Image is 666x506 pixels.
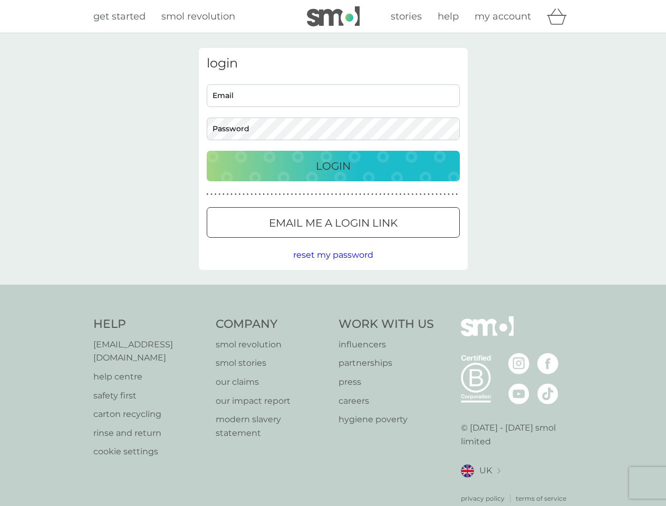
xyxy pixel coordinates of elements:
[207,192,209,197] p: ●
[319,192,321,197] p: ●
[93,389,206,403] a: safety first
[93,338,206,365] a: [EMAIL_ADDRESS][DOMAIN_NAME]
[339,338,434,352] a: influencers
[339,375,434,389] a: press
[461,464,474,478] img: UK flag
[461,316,514,352] img: smol
[323,192,325,197] p: ●
[227,192,229,197] p: ●
[93,426,206,440] a: rinse and return
[230,192,233,197] p: ●
[216,338,328,352] a: smol revolution
[216,375,328,389] p: our claims
[299,192,301,197] p: ●
[368,192,370,197] p: ●
[508,383,529,404] img: visit the smol Youtube page
[93,445,206,459] a: cookie settings
[216,316,328,333] h4: Company
[93,407,206,421] a: carton recycling
[307,6,360,26] img: smol
[461,421,573,448] p: © [DATE] - [DATE] smol limited
[371,192,373,197] p: ●
[443,192,446,197] p: ●
[355,192,358,197] p: ●
[508,353,529,374] img: visit the smol Instagram page
[339,394,434,408] a: careers
[436,192,438,197] p: ●
[303,192,305,197] p: ●
[416,192,418,197] p: ●
[438,11,459,22] span: help
[391,11,422,22] span: stories
[161,11,235,22] span: smol revolution
[269,215,398,231] p: Email me a login link
[210,192,213,197] p: ●
[93,370,206,384] p: help centre
[475,9,531,24] a: my account
[239,192,241,197] p: ●
[359,192,361,197] p: ●
[259,192,261,197] p: ●
[479,464,492,478] span: UK
[516,493,566,503] p: terms of service
[497,468,500,474] img: select a new location
[316,158,351,174] p: Login
[93,11,146,22] span: get started
[207,207,460,238] button: Email me a login link
[295,192,297,197] p: ●
[339,192,341,197] p: ●
[395,192,398,197] p: ●
[388,192,390,197] p: ●
[440,192,442,197] p: ●
[287,192,289,197] p: ●
[343,192,345,197] p: ●
[250,192,253,197] p: ●
[93,9,146,24] a: get started
[383,192,385,197] p: ●
[363,192,365,197] p: ●
[216,394,328,408] a: our impact report
[339,356,434,370] p: partnerships
[537,383,558,404] img: visit the smol Tiktok page
[432,192,434,197] p: ●
[327,192,329,197] p: ●
[391,192,393,197] p: ●
[452,192,454,197] p: ●
[93,316,206,333] h4: Help
[293,248,373,262] button: reset my password
[475,11,531,22] span: my account
[216,356,328,370] a: smol stories
[403,192,406,197] p: ●
[428,192,430,197] p: ●
[315,192,317,197] p: ●
[400,192,402,197] p: ●
[216,413,328,440] a: modern slavery statement
[456,192,458,197] p: ●
[461,493,505,503] a: privacy policy
[339,413,434,426] a: hygiene poverty
[218,192,220,197] p: ●
[293,250,373,260] span: reset my password
[347,192,349,197] p: ●
[391,9,422,24] a: stories
[408,192,410,197] p: ●
[311,192,313,197] p: ●
[275,192,277,197] p: ●
[243,192,245,197] p: ●
[448,192,450,197] p: ●
[307,192,309,197] p: ●
[207,56,460,71] h3: login
[271,192,273,197] p: ●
